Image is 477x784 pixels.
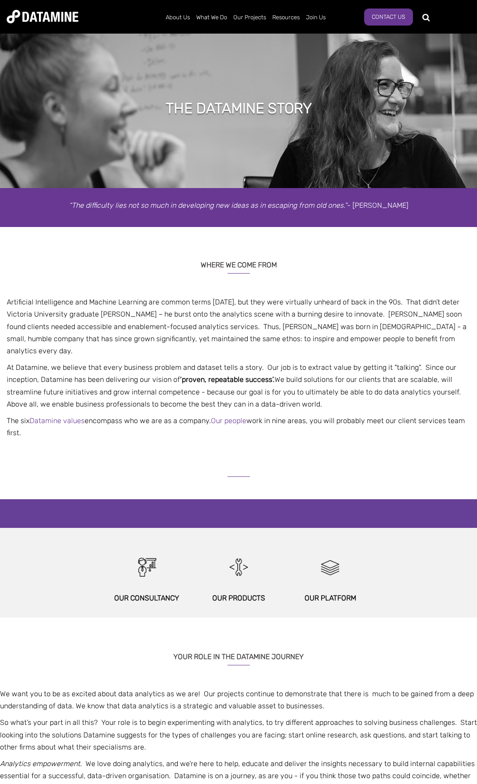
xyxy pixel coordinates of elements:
em: “The difficulty lies not so much in developing new ideas as in escaping from old ones.” [69,201,347,210]
a: Contact Us [364,9,413,26]
a: Datamine values [30,416,85,425]
img: Development.png [219,547,258,587]
p: Our Platform [284,592,376,604]
span: ‘proven, repeatable success’. [180,375,275,384]
h4: Our services [192,509,285,523]
img: Workshop.png [128,547,166,587]
a: About Us [163,6,193,29]
p: Our Products [193,592,284,604]
a: Our people [211,416,246,425]
img: Datamine [7,10,78,23]
h1: THE DATAMINE STORY [166,99,312,118]
a: Our Projects [230,6,269,29]
a: Resources [269,6,303,29]
img: Platform.png [311,547,350,587]
p: Our Consultancy [101,592,193,604]
a: Join Us [303,6,329,29]
a: What We Do [193,6,230,29]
